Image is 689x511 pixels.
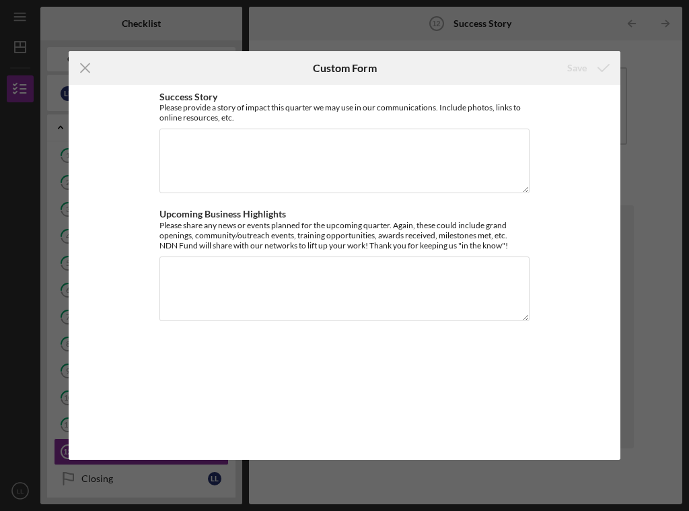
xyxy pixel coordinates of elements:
button: Save [554,55,620,81]
label: Success Story [159,91,217,102]
div: Save [567,55,587,81]
label: Upcoming Business Highlights [159,208,286,219]
div: Please provide a story of impact this quarter we may use in our communications. Include photos, l... [159,102,530,123]
div: Please share any news or events planned for the upcoming quarter. Again, these could include gran... [159,220,530,250]
h6: Custom Form [313,62,377,74]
